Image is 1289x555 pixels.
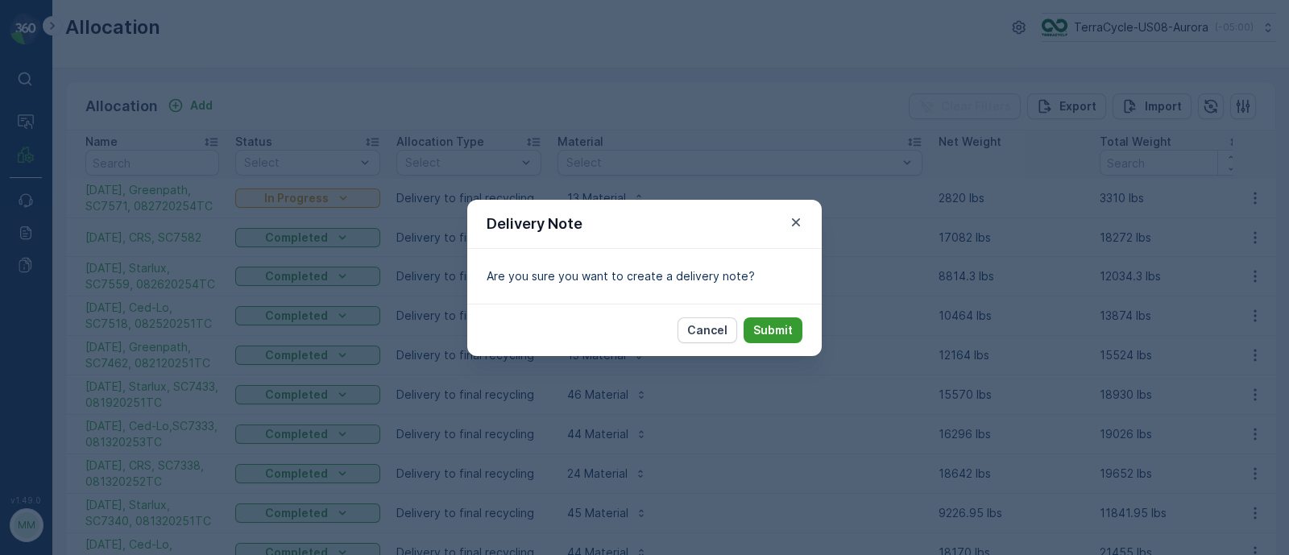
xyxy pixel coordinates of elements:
[687,322,727,338] p: Cancel
[487,213,582,235] p: Delivery Note
[753,322,793,338] p: Submit
[487,268,802,284] p: Are you sure you want to create a delivery note?
[744,317,802,343] button: Submit
[678,317,737,343] button: Cancel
